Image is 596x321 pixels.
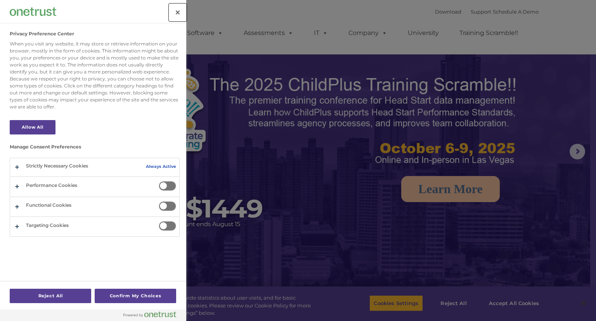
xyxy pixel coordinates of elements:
button: Confirm My Choices [95,289,176,303]
img: Powered by OneTrust Opens in a new Tab [123,311,176,318]
button: Allow All [10,120,55,134]
a: Powered by OneTrust Opens in a new Tab [123,311,182,321]
button: Close [169,4,186,21]
span: Phone number [108,83,141,89]
h2: Privacy Preference Center [10,31,74,37]
div: Company Logo [10,4,56,19]
span: Last name [108,51,132,57]
img: Company Logo [10,7,56,16]
h3: Manage Consent Preferences [10,144,180,154]
button: Reject All [10,289,91,303]
div: When you visit any website, it may store or retrieve information on your browser, mostly in the f... [10,40,180,110]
